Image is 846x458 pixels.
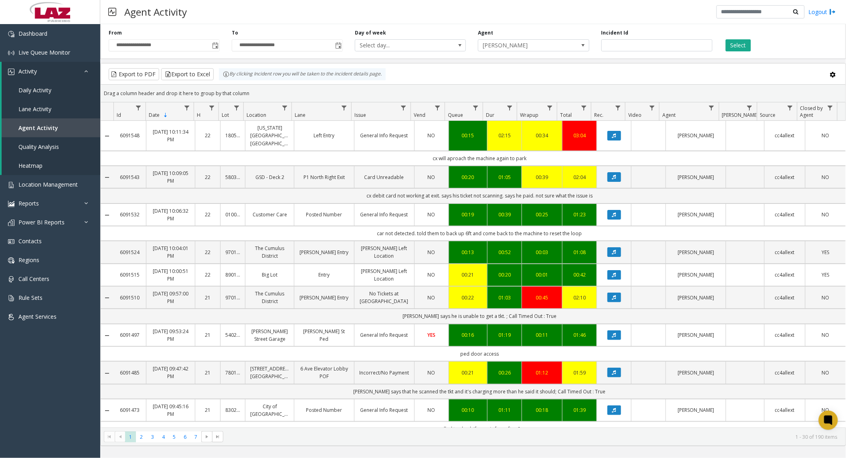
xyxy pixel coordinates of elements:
a: General Info Request [359,406,409,414]
span: NO [428,294,435,301]
a: 180506 [225,132,241,139]
a: [DATE] 10:11:34 PM [151,128,190,143]
span: Dashboard [18,30,47,37]
div: 01:05 [492,173,517,181]
span: NO [428,132,435,139]
span: Reports [18,199,39,207]
img: 'icon' [8,314,14,320]
a: General Info Request [359,211,409,218]
a: Lane Filter Menu [339,102,350,113]
span: Call Centers [18,275,49,283]
span: YES [822,249,829,256]
a: 01:19 [492,331,517,339]
a: 580332 [225,173,241,181]
a: 22 [200,173,215,181]
span: Live Queue Monitor [18,49,70,56]
span: Queue [448,112,463,118]
a: 970138 [225,248,241,256]
span: NO [822,332,829,338]
div: 00:11 [527,331,557,339]
a: [PERSON_NAME] [671,369,721,377]
a: 01:23 [567,211,592,218]
a: Source Filter Menu [785,102,795,113]
span: [PERSON_NAME] [722,112,759,118]
div: Data table [101,102,846,427]
a: 00:19 [454,211,482,218]
span: Page 1 [125,432,136,442]
span: NO [428,369,435,376]
img: 'icon' [8,295,14,301]
a: 00:03 [527,248,557,256]
div: 01:03 [492,294,517,301]
a: 01:59 [567,369,592,377]
a: 00:22 [454,294,482,301]
span: Lot [222,112,229,118]
a: 00:39 [492,211,517,218]
span: NO [428,174,435,181]
a: 00:15 [454,132,482,139]
span: Daily Activity [18,86,51,94]
a: City of [GEOGRAPHIC_DATA] [250,403,289,418]
a: 00:39 [527,173,557,181]
a: Location Filter Menu [279,102,290,113]
div: 01:46 [567,331,592,339]
img: 'icon' [8,50,14,56]
a: NO [810,173,841,181]
div: 00:20 [492,271,517,279]
a: 22 [200,248,215,256]
span: NO [822,174,829,181]
a: 22 [200,211,215,218]
a: 6091473 [118,406,141,414]
span: H [197,112,200,118]
a: Rec. Filter Menu [613,102,623,113]
a: 01:12 [527,369,557,377]
div: 02:15 [492,132,517,139]
td: ped door access [113,346,846,361]
a: 22 [200,132,215,139]
span: NO [822,211,829,218]
span: YES [427,332,435,338]
a: 02:04 [567,173,592,181]
a: Agent Activity [2,118,100,137]
img: 'icon' [8,69,14,75]
a: 540286 [225,331,241,339]
button: Select [726,39,751,51]
span: Location [247,112,267,118]
a: cc4allext [769,132,800,139]
a: 6 Ave Elevator Lobby POF [299,365,349,380]
span: Page 7 [190,432,201,442]
a: Collapse Details [101,133,113,139]
div: 00:25 [527,211,557,218]
a: Incorrect/No Payment [359,369,409,377]
a: NO [810,132,841,139]
a: 00:21 [454,369,482,377]
span: Date [149,112,160,118]
span: Quality Analysis [18,143,59,151]
a: [DATE] 09:45:16 PM [151,403,190,418]
a: Total Filter Menu [579,102,589,113]
a: Collapse Details [101,295,113,301]
div: 00:01 [527,271,557,279]
a: Date Filter Menu [181,102,192,113]
a: [DATE] 09:57:00 PM [151,290,190,305]
a: [PERSON_NAME] Entry [299,248,349,256]
a: cc4allext [769,294,800,301]
a: 00:18 [527,406,557,414]
a: 00:13 [454,248,482,256]
a: 6091515 [118,271,141,279]
a: 21 [200,406,215,414]
a: 00:20 [454,173,482,181]
a: Parker Filter Menu [744,102,755,113]
a: [PERSON_NAME] [671,248,721,256]
a: [DATE] 09:53:24 PM [151,328,190,343]
span: Page 6 [180,432,190,442]
a: cc4allext [769,211,800,218]
img: 'icon' [8,276,14,283]
a: [DATE] 10:06:32 PM [151,207,190,222]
